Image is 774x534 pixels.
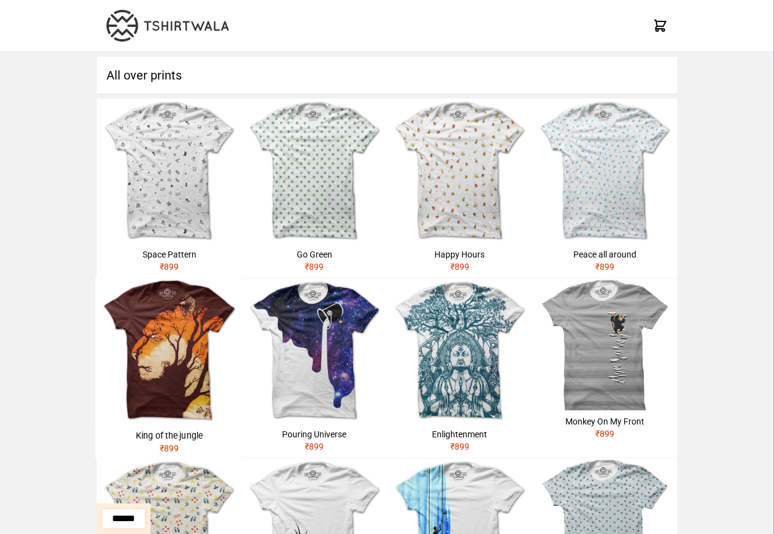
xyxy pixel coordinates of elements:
img: buddha1.jpg [387,278,532,423]
div: Space Pattern [102,248,237,261]
a: Monkey On My Front₹899 [532,278,677,445]
span: ₹ 899 [305,262,324,272]
a: Enlightenment₹899 [387,278,532,458]
img: galaxy.jpg [242,278,387,423]
a: Peace all around₹899 [532,98,677,278]
div: Enlightenment [392,428,527,440]
span: ₹ 899 [450,442,469,451]
a: Happy Hours₹899 [387,98,532,278]
div: King of the jungle [100,429,239,442]
div: Monkey On My Front [537,415,672,428]
img: TW-LOGO-400-104.png [106,10,229,42]
span: ₹ 899 [160,262,179,272]
div: Pouring Universe [247,428,382,440]
a: Space Pattern₹899 [97,98,242,278]
div: Happy Hours [392,248,527,261]
span: ₹ 899 [595,429,614,439]
img: hidden-tiger.jpg [95,276,244,425]
img: monkey-climbing.jpg [532,278,677,410]
img: space.jpg [97,98,242,243]
span: ₹ 899 [450,262,469,272]
img: weed.jpg [242,98,387,243]
img: peace-1.jpg [532,98,677,243]
div: Peace all around [537,248,672,261]
a: Pouring Universe₹899 [242,278,387,458]
img: beer.jpg [387,98,532,243]
div: Go Green [247,248,382,261]
span: ₹ 899 [305,442,324,451]
span: ₹ 899 [595,262,614,272]
h1: All over prints [97,57,677,94]
a: Go Green₹899 [242,98,387,278]
span: ₹ 899 [160,443,179,453]
a: King of the jungle₹899 [95,276,244,459]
